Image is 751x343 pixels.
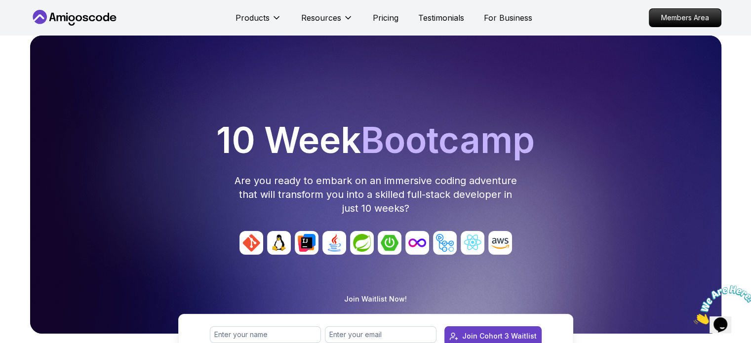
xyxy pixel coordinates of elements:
img: avatar_7 [433,231,457,255]
button: Resources [301,12,353,32]
p: Resources [301,12,341,24]
div: Join Cohort 3 Waitlist [462,331,537,341]
span: Bootcamp [361,118,535,161]
h1: 10 Week [34,122,717,158]
img: avatar_9 [488,231,512,255]
img: Chat attention grabber [4,4,65,43]
a: For Business [484,12,532,24]
a: Members Area [649,8,721,27]
img: avatar_0 [239,231,263,255]
a: Pricing [373,12,398,24]
img: avatar_3 [322,231,346,255]
input: Enter your email [325,326,436,343]
input: Enter your name [210,326,321,343]
button: Products [236,12,281,32]
img: avatar_8 [461,231,484,255]
p: Are you ready to embark on an immersive coding adventure that will transform you into a skilled f... [234,174,518,215]
p: Join Waitlist Now! [344,294,407,304]
img: avatar_1 [267,231,291,255]
p: Products [236,12,270,24]
img: avatar_4 [350,231,374,255]
iframe: chat widget [690,281,751,328]
a: Testimonials [418,12,464,24]
img: avatar_5 [378,231,401,255]
img: avatar_2 [295,231,318,255]
p: Members Area [649,9,721,27]
img: avatar_6 [405,231,429,255]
